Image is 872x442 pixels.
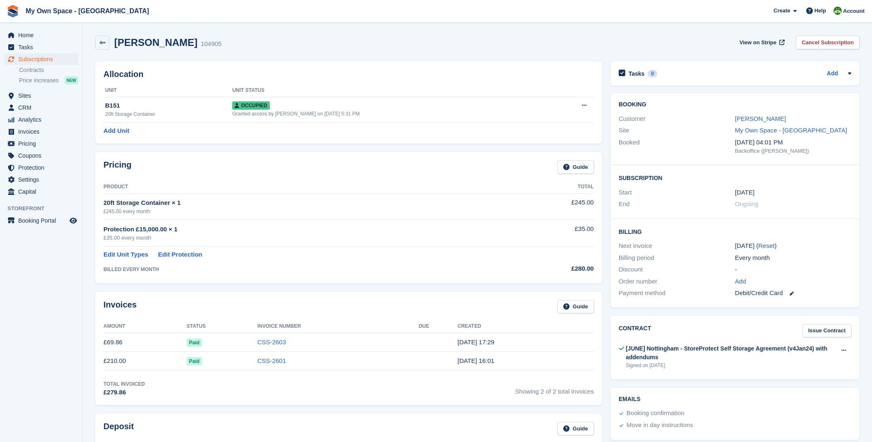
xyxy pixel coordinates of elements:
td: £35.00 [503,220,593,247]
a: menu [4,138,78,149]
a: CSS-2603 [257,339,286,346]
a: menu [4,29,78,41]
div: B151 [105,101,232,110]
span: Coupons [18,150,68,161]
a: menu [4,150,78,161]
div: [DATE] ( ) [735,241,851,251]
h2: Deposit [103,422,134,435]
span: Account [843,7,865,15]
div: £279.86 [103,388,145,397]
th: Unit [103,84,232,97]
a: Add Unit [103,126,129,136]
span: View on Stripe [740,38,776,47]
td: £210.00 [103,352,187,370]
a: menu [4,126,78,137]
span: Showing 2 of 2 total invoices [515,380,594,397]
span: Occupied [232,101,269,110]
div: 0 [648,70,657,77]
div: [DATE] 04:01 PM [735,138,851,147]
span: Help [814,7,826,15]
span: Ongoing [735,200,759,207]
img: stora-icon-8386f47178a22dfd0bd8f6a31ec36ba5ce8667c1dd55bd0f319d3a0aa187defe.svg [7,5,19,17]
a: Guide [557,160,594,174]
a: menu [4,186,78,197]
time: 2025-08-31 16:29:58 UTC [457,339,494,346]
a: menu [4,53,78,65]
div: Booked [619,138,735,155]
div: Every month [735,253,851,263]
h2: Emails [619,396,851,403]
div: 20ft Storage Container [105,110,232,118]
span: Analytics [18,114,68,125]
div: Start [619,188,735,197]
th: Amount [103,320,187,333]
th: Created [457,320,593,333]
a: My Own Space - [GEOGRAPHIC_DATA] [22,4,152,18]
div: 104905 [201,39,221,49]
th: Invoice Number [257,320,419,333]
a: menu [4,162,78,173]
div: - [735,265,851,274]
a: Contracts [19,66,78,74]
div: Total Invoiced [103,380,145,388]
a: [PERSON_NAME] [735,115,786,122]
time: 2025-08-31 15:01:06 UTC [457,357,494,364]
div: Site [619,126,735,135]
a: CSS-2601 [257,357,286,364]
div: Booking confirmation [627,408,685,418]
h2: Invoices [103,300,137,314]
div: BILLED EVERY MONTH [103,266,503,273]
a: Issue Contract [802,324,851,338]
div: Protection £15,000.00 × 1 [103,225,503,234]
a: Reset [758,242,774,249]
a: Add [827,69,838,79]
th: Product [103,180,503,194]
div: [JUNE] Nottingham - StoreProtect Self Storage Agreement (v4Jan24) with addendums [626,344,836,362]
div: Next invoice [619,241,735,251]
a: Add [735,277,746,286]
div: Signed on [DATE] [626,362,836,369]
a: Edit Unit Types [103,250,148,259]
h2: [PERSON_NAME] [114,37,197,48]
h2: Billing [619,227,851,235]
th: Total [503,180,593,194]
span: Protection [18,162,68,173]
div: Backoffice ([PERSON_NAME]) [735,147,851,155]
a: Edit Protection [158,250,202,259]
div: Debit/Credit Card [735,288,851,298]
a: Price increases NEW [19,76,78,85]
span: Capital [18,186,68,197]
div: NEW [65,76,78,84]
a: menu [4,41,78,53]
span: Home [18,29,68,41]
a: Guide [557,422,594,435]
span: Storefront [7,204,82,213]
span: Subscriptions [18,53,68,65]
span: Paid [187,357,202,365]
td: £245.00 [503,193,593,219]
span: Settings [18,174,68,185]
time: 2025-08-31 00:00:00 UTC [735,188,754,197]
a: Cancel Subscription [796,36,860,49]
a: Guide [557,300,594,314]
th: Status [187,320,257,333]
div: Move in day instructions [627,420,693,430]
span: Booking Portal [18,215,68,226]
div: Payment method [619,288,735,298]
h2: Booking [619,101,851,108]
a: menu [4,114,78,125]
div: End [619,199,735,209]
div: Granted access by [PERSON_NAME] on [DATE] 5:31 PM [232,110,550,118]
div: Billing period [619,253,735,263]
div: £245.00 every month [103,208,503,215]
div: 20ft Storage Container × 1 [103,198,503,208]
th: Due [419,320,458,333]
span: Pricing [18,138,68,149]
h2: Subscription [619,173,851,182]
span: Price increases [19,77,59,84]
div: £280.00 [503,264,593,274]
a: menu [4,174,78,185]
img: Keely [834,7,842,15]
h2: Tasks [629,70,645,77]
div: Customer [619,114,735,124]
